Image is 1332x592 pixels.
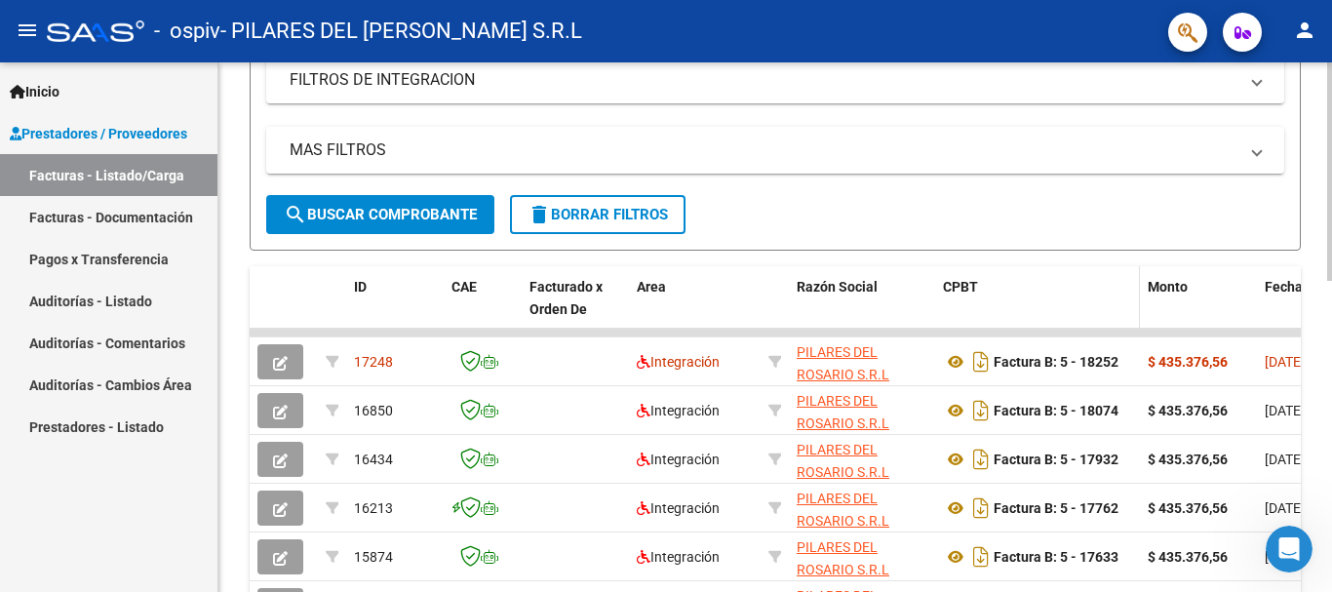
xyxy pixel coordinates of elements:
[797,536,927,577] div: 33708797389
[354,354,393,370] span: 17248
[266,195,494,234] button: Buscar Comprobante
[10,123,187,144] span: Prestadores / Proveedores
[797,344,889,382] span: PILARES DEL ROSARIO S.R.L
[1148,500,1228,516] strong: $ 435.376,56
[994,500,1118,516] strong: Factura B: 5 - 17762
[994,452,1118,467] strong: Factura B: 5 - 17932
[354,500,393,516] span: 16213
[444,266,522,352] datatable-header-cell: CAE
[354,279,367,295] span: ID
[290,69,1237,91] mat-panel-title: FILTROS DE INTEGRACION
[968,541,994,572] i: Descargar documento
[266,57,1284,103] mat-expansion-panel-header: FILTROS DE INTEGRACION
[1265,354,1305,370] span: [DATE]
[1140,266,1257,352] datatable-header-cell: Monto
[637,403,720,418] span: Integración
[529,279,603,317] span: Facturado x Orden De
[1266,526,1312,572] iframe: Intercom live chat
[968,444,994,475] i: Descargar documento
[346,266,444,352] datatable-header-cell: ID
[797,439,927,480] div: 33708797389
[10,81,59,102] span: Inicio
[968,346,994,377] i: Descargar documento
[1148,403,1228,418] strong: $ 435.376,56
[1148,279,1188,295] span: Monto
[797,390,927,431] div: 33708797389
[637,452,720,467] span: Integración
[284,203,307,226] mat-icon: search
[290,139,1237,161] mat-panel-title: MAS FILTROS
[968,493,994,524] i: Descargar documento
[797,341,927,382] div: 33708797389
[968,395,994,426] i: Descargar documento
[154,10,220,53] span: - ospiv
[354,403,393,418] span: 16850
[266,127,1284,174] mat-expansion-panel-header: MAS FILTROS
[797,442,889,480] span: PILARES DEL ROSARIO S.R.L
[220,10,582,53] span: - PILARES DEL [PERSON_NAME] S.R.L
[1265,403,1305,418] span: [DATE]
[637,549,720,565] span: Integración
[451,279,477,295] span: CAE
[994,403,1118,418] strong: Factura B: 5 - 18074
[797,539,889,577] span: PILARES DEL ROSARIO S.R.L
[284,206,477,223] span: Buscar Comprobante
[797,279,878,295] span: Razón Social
[637,354,720,370] span: Integración
[1148,549,1228,565] strong: $ 435.376,56
[528,203,551,226] mat-icon: delete
[789,266,935,352] datatable-header-cell: Razón Social
[994,549,1118,565] strong: Factura B: 5 - 17633
[354,452,393,467] span: 16434
[637,279,666,295] span: Area
[528,206,668,223] span: Borrar Filtros
[1265,452,1305,467] span: [DATE]
[1265,549,1305,565] span: [DATE]
[16,19,39,42] mat-icon: menu
[994,354,1118,370] strong: Factura B: 5 - 18252
[354,549,393,565] span: 15874
[943,279,978,295] span: CPBT
[1148,354,1228,370] strong: $ 435.376,56
[1265,500,1305,516] span: [DATE]
[1148,452,1228,467] strong: $ 435.376,56
[629,266,761,352] datatable-header-cell: Area
[935,266,1140,352] datatable-header-cell: CPBT
[1293,19,1316,42] mat-icon: person
[797,393,889,431] span: PILARES DEL ROSARIO S.R.L
[797,488,927,529] div: 33708797389
[797,491,889,529] span: PILARES DEL ROSARIO S.R.L
[637,500,720,516] span: Integración
[522,266,629,352] datatable-header-cell: Facturado x Orden De
[510,195,686,234] button: Borrar Filtros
